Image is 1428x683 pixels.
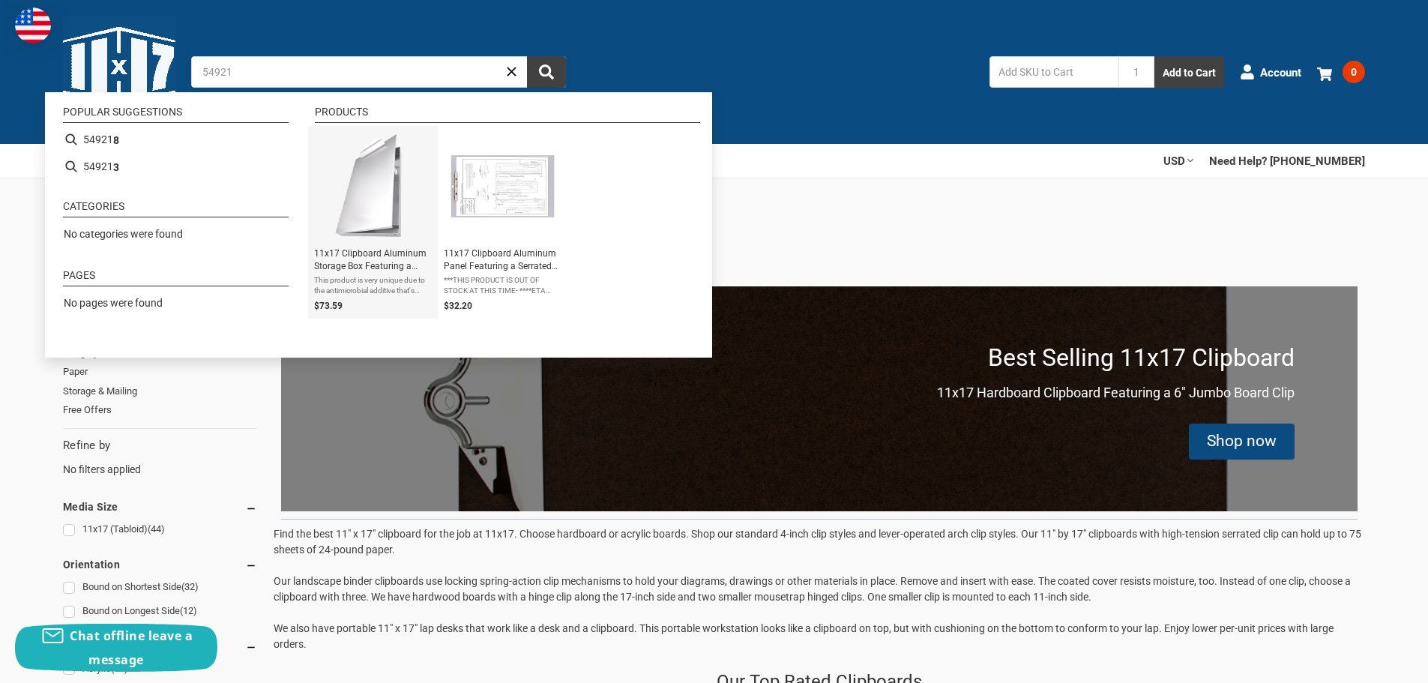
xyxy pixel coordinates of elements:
p: Best Selling 11x17 Clipboard [988,340,1295,376]
a: Bound on Shortest Side [63,577,257,598]
li: 549218 [57,126,295,153]
div: Instant Search Results [45,92,712,358]
span: 11x17 Clipboard Aluminum Storage Box Featuring a High Capacity Clip [314,247,432,273]
p: 11x17 Hardboard Clipboard Featuring a 6" Jumbo Board Clip [937,382,1295,403]
a: 11x17 Clipboard Aluminum Panel Featuring a Serrated Low Profile Clip11x17 Clipboard Aluminum Pane... [444,132,561,313]
iframe: Google Customer Reviews [1304,643,1428,683]
img: 11x17 Clipboard Aluminum Storage Box Featuring a High Capacity Clip [334,132,412,241]
span: No pages were found [64,297,163,309]
li: Products [315,106,700,123]
a: Storage & Mailing [63,382,257,401]
img: 11x17.com [63,16,175,128]
span: ***THIS PRODUCT IS OUT OF STOCK AT THIS TIME- ****ETA [DATE] or sooner.*** This product is very u... [444,275,561,296]
li: Categories [63,201,289,217]
h5: Refine by [63,437,257,454]
span: Find the best 11" x 17" clipboard for the job at 11x17. Choose hardboard or acrylic boards. Shop ... [274,528,1361,556]
li: 11x17 Clipboard Aluminum Storage Box Featuring a High Capacity Clip [308,126,438,319]
span: (44) [148,523,165,535]
b: 8 [113,132,119,148]
div: Shop now [1189,424,1295,460]
span: Account [1260,64,1301,81]
a: Free Offers [63,400,257,420]
span: (30) [111,663,128,674]
span: No categories were found [64,228,183,240]
span: This product is very unique due to the antimicrobial additive that's added to effectively reduce ... [314,275,432,296]
a: Bound on Longest Side [63,601,257,622]
span: 11x17 Clipboard Aluminum Panel Featuring a Serrated Low Profile Clip [444,247,561,273]
h5: Orientation [63,556,257,574]
a: Account [1240,52,1301,91]
button: Add to Cart [1154,56,1224,88]
span: Our landscape binder clipboards use locking spring-action clip mechanisms to hold your diagrams, ... [274,575,1351,603]
a: 0 [1317,52,1365,91]
li: Popular suggestions [63,106,289,123]
li: 11x17 Clipboard Aluminum Panel Featuring a Serrated Low Profile Clip [438,126,567,319]
input: Search by keyword, brand or SKU [191,56,566,88]
span: We also have portable 11" x 17" lap desks that work like a desk and a clipboard. This portable wo... [274,622,1334,650]
span: Chat offline leave a message [70,628,193,668]
span: $32.20 [444,299,472,311]
b: 3 [113,159,119,175]
img: duty and tax information for United States [15,7,51,43]
a: 11x17 (Tabloid) [63,520,257,540]
button: Chat offline leave a message [15,624,217,672]
span: (32) [181,581,199,592]
a: Need Help? [PHONE_NUMBER] [1209,144,1365,177]
span: $73.59 [314,299,343,311]
a: Close [504,64,519,79]
span: (12) [180,605,197,616]
div: Shop now [1207,430,1277,454]
img: 11x17 Clipboard Aluminum Panel Featuring a Serrated Low Profile Clip [448,132,557,241]
h5: Media Size [63,498,257,516]
a: USD [1163,144,1193,177]
li: Pages [63,270,289,286]
a: Paper [63,362,257,382]
li: 549213 [57,153,295,180]
span: 0 [1343,61,1365,83]
input: Add SKU to Cart [989,56,1118,88]
div: No filters applied [63,437,257,478]
a: 11x17 Clipboard Aluminum Storage Box Featuring a High Capacity Clip11x17 Clipboard Aluminum Stora... [314,132,432,313]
